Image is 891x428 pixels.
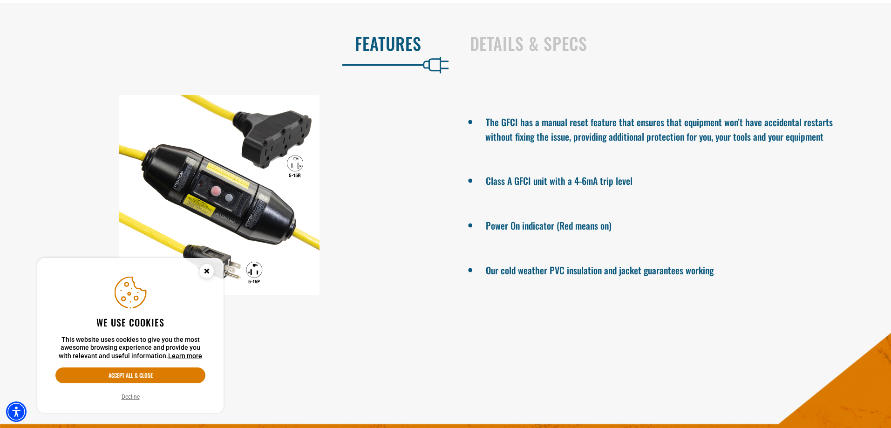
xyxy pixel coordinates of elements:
aside: Cookie Consent [37,258,224,414]
h2: We use cookies [55,316,205,328]
p: This website uses cookies to give you the most awesome browsing experience and provide you with r... [55,336,205,360]
h2: Features [20,34,422,53]
h2: Details & Specs [470,34,872,53]
li: Our cold weather PVC insulation and jacket guarantees working [485,261,859,278]
button: Accept all & close [55,367,205,383]
li: Power On indicator (Red means on) [485,216,859,233]
button: Close this option [190,258,224,287]
a: This website uses cookies to give you the most awesome browsing experience and provide you with r... [168,352,202,360]
li: Class A GFCI unit with a 4-6mA trip level [485,171,859,188]
button: Decline [119,392,143,401]
div: Accessibility Menu [6,401,27,422]
li: The GFCI has a manual reset feature that ensures that equipment won’t have accidental restarts wi... [485,113,859,143]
